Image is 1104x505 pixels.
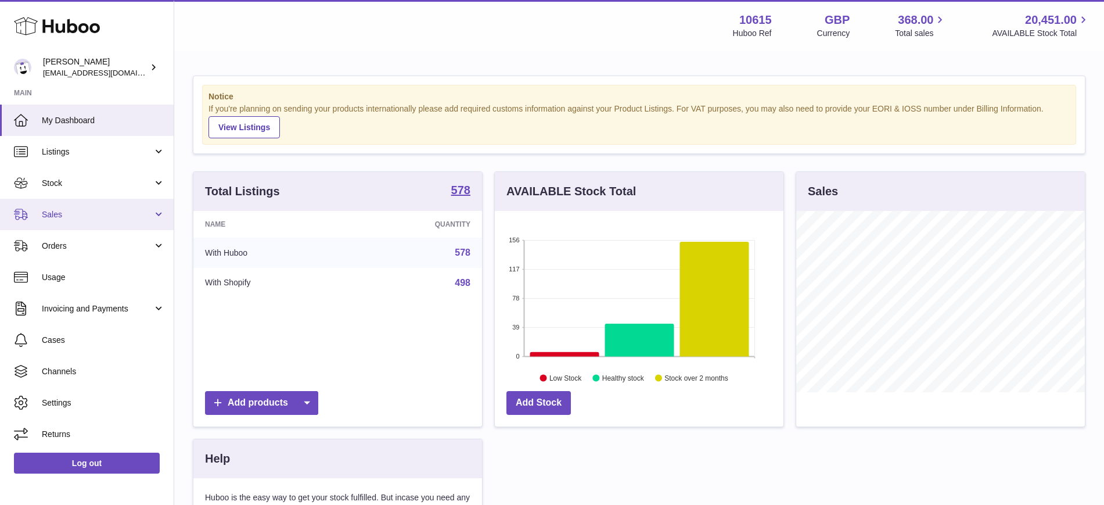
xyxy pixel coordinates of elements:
strong: GBP [825,12,850,28]
span: Invoicing and Payments [42,303,153,314]
span: Total sales [895,28,947,39]
span: AVAILABLE Stock Total [992,28,1090,39]
strong: 10615 [739,12,772,28]
a: Log out [14,453,160,474]
span: Returns [42,429,165,440]
div: Huboo Ref [733,28,772,39]
span: 368.00 [898,12,933,28]
span: Cases [42,335,165,346]
span: Channels [42,366,165,377]
span: Usage [42,272,165,283]
a: 368.00 Total sales [895,12,947,39]
span: [EMAIL_ADDRESS][DOMAIN_NAME] [43,68,171,77]
img: fulfillment@fable.com [14,59,31,76]
span: Orders [42,241,153,252]
span: Settings [42,397,165,409]
span: Listings [42,146,153,157]
span: 20,451.00 [1025,12,1077,28]
span: Sales [42,209,153,220]
div: Currency [817,28,850,39]
a: 20,451.00 AVAILABLE Stock Total [992,12,1090,39]
span: Stock [42,178,153,189]
div: [PERSON_NAME] [43,56,148,78]
span: My Dashboard [42,115,165,126]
